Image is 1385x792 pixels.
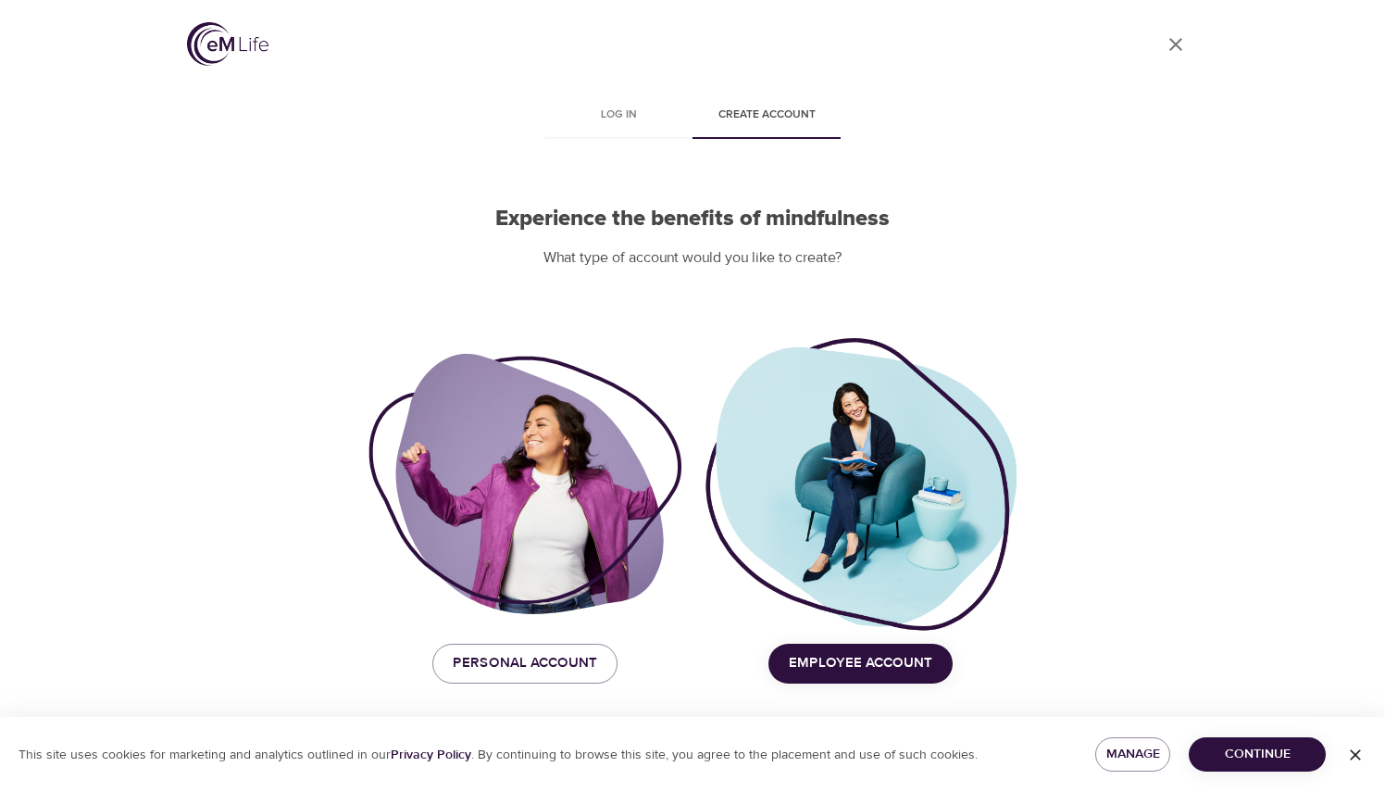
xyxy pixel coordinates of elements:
[1154,22,1198,67] a: close
[1204,743,1311,766] span: Continue
[704,106,830,125] span: Create account
[555,106,681,125] span: Log in
[368,247,1017,269] p: What type of account would you like to create?
[1110,743,1156,766] span: Manage
[1189,737,1326,772] button: Continue
[187,22,268,66] img: logo
[453,651,597,675] span: Personal Account
[368,206,1017,233] h2: Experience the benefits of mindfulness
[1095,737,1171,772] button: Manage
[391,747,471,763] a: Privacy Policy
[789,651,932,675] span: Employee Account
[432,644,618,683] button: Personal Account
[768,644,953,683] button: Employee Account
